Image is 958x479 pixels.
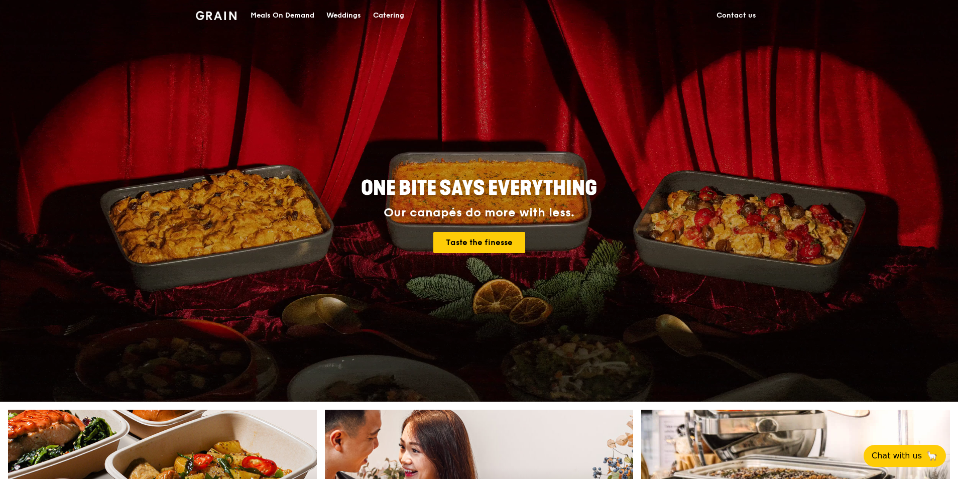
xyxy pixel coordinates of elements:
button: Chat with us🦙 [864,445,946,467]
div: Catering [373,1,404,31]
img: Grain [196,11,236,20]
span: Chat with us [872,450,922,462]
a: Catering [367,1,410,31]
div: Meals On Demand [251,1,314,31]
a: Weddings [320,1,367,31]
div: Our canapés do more with less. [298,206,660,220]
span: ONE BITE SAYS EVERYTHING [361,176,597,200]
span: 🦙 [926,450,938,462]
a: Contact us [710,1,762,31]
div: Weddings [326,1,361,31]
a: Taste the finesse [433,232,525,253]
